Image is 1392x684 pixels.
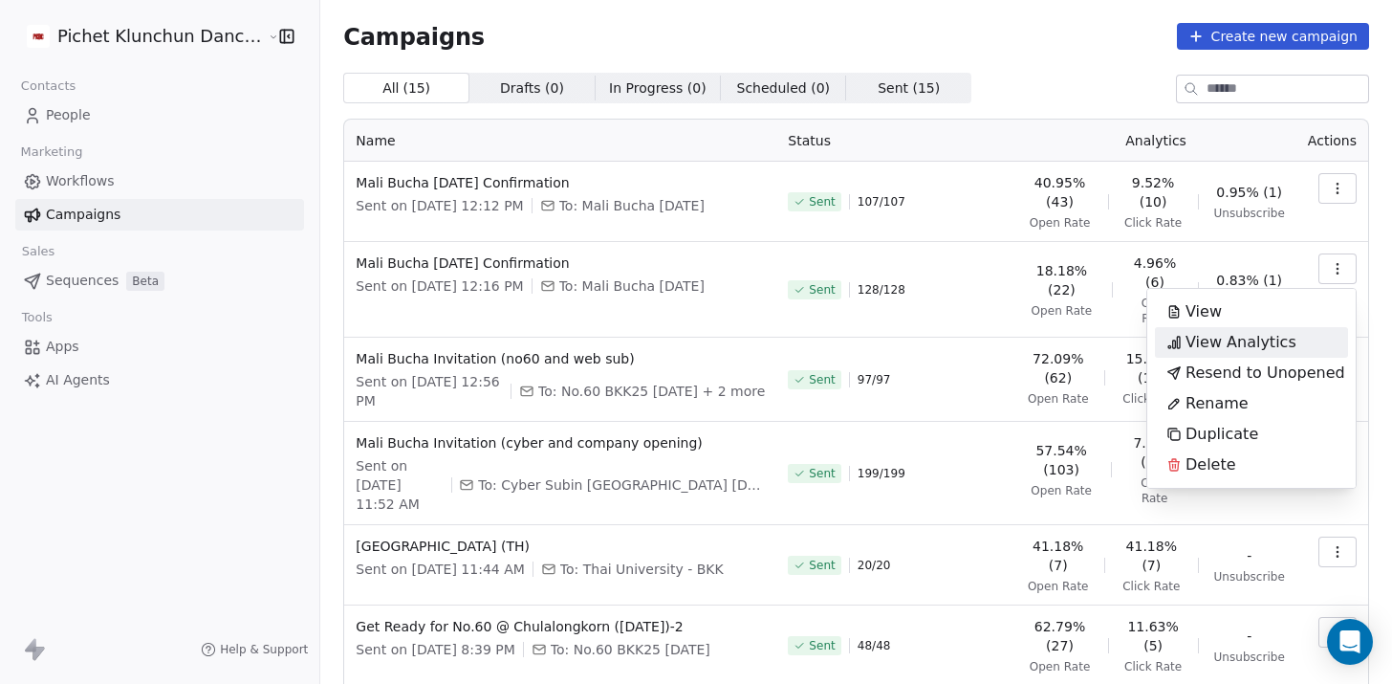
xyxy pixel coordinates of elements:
[1185,423,1258,446] span: Duplicate
[1155,297,1348,480] div: Suggestions
[1185,300,1222,323] span: View
[1185,453,1236,476] span: Delete
[1185,331,1296,354] span: View Analytics
[1185,362,1345,385] span: Resend to Unopened
[1185,392,1249,415] span: Rename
